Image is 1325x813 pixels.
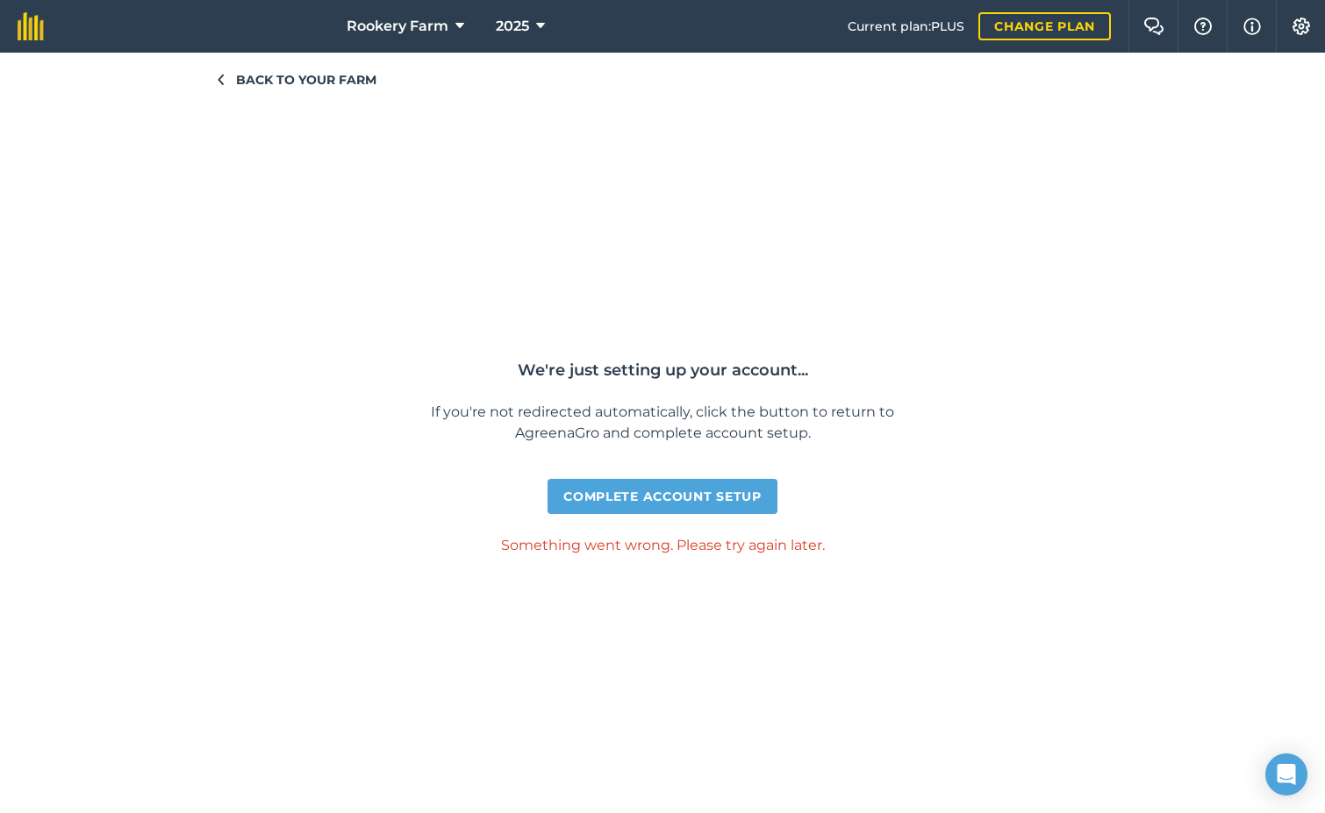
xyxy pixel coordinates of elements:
p: If you're not redirected automatically, click the button to return to AgreenaGro and complete acc... [399,402,926,444]
img: fieldmargin Logo [18,12,44,40]
span: Back to your farm [236,70,376,89]
img: A question mark icon [1192,18,1214,35]
span: Rookery Farm [347,16,448,37]
div: Open Intercom Messenger [1265,753,1307,795]
img: A cog icon [1291,18,1312,35]
span: Current plan : PLUS [848,17,964,36]
a: Complete account setup [548,479,777,514]
p: Something went wrong. Please try again later. [501,535,825,556]
span: 2025 [496,16,529,37]
img: Two speech bubbles overlapping with the left bubble in the forefront [1143,18,1164,35]
a: Back to your farm [215,70,1110,89]
a: Change plan [978,12,1111,40]
h1: We're just setting up your account... [518,360,808,381]
img: svg+xml;base64,PHN2ZyB4bWxucz0iaHR0cDovL3d3dy53My5vcmcvMjAwMC9zdmciIHdpZHRoPSIxNyIgaGVpZ2h0PSIxNy... [1243,16,1261,37]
